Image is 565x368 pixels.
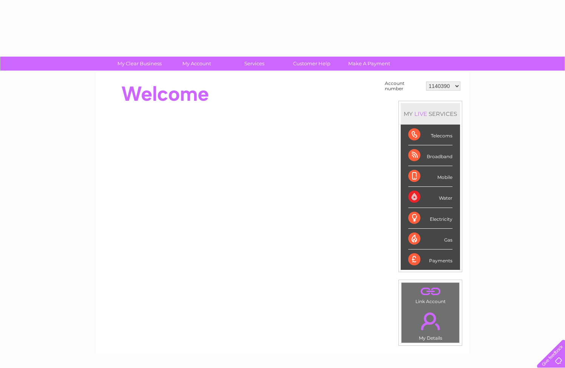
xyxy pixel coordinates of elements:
td: My Details [401,306,460,343]
td: Account number [383,79,424,93]
div: Mobile [408,166,452,187]
a: Customer Help [281,57,343,71]
a: Make A Payment [338,57,400,71]
div: MY SERVICES [401,103,460,125]
div: Electricity [408,208,452,229]
div: Telecoms [408,125,452,145]
a: . [403,308,457,334]
a: . [403,285,457,298]
div: Water [408,187,452,208]
div: Gas [408,229,452,249]
td: Link Account [401,282,460,306]
div: Broadband [408,145,452,166]
a: My Account [166,57,228,71]
a: My Clear Business [108,57,171,71]
div: Payments [408,249,452,270]
a: Services [223,57,286,71]
div: LIVE [413,110,429,117]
